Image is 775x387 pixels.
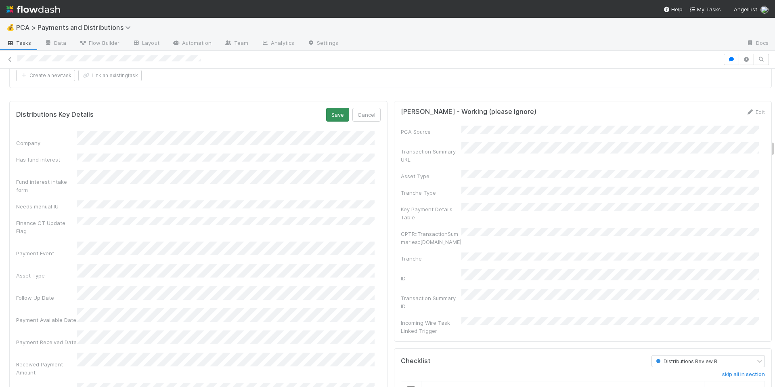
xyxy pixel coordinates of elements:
div: Finance CT Update Flag [16,219,77,235]
h5: Checklist [401,357,431,365]
span: AngelList [734,6,757,13]
span: Tasks [6,39,31,47]
button: Save [326,108,349,122]
div: PCA Source [401,128,461,136]
span: Flow Builder [79,39,119,47]
div: Has fund interest [16,156,77,164]
h5: Distributions Key Details [16,111,94,119]
div: Tranche [401,254,461,263]
div: Incoming Wire Task Linked Trigger [401,319,461,335]
div: Key Payment Details Table [401,205,461,221]
div: Needs manual IU [16,202,77,210]
a: Edit [746,109,765,115]
div: Payment Available Date [16,316,77,324]
div: Received Payment Amount [16,360,77,376]
a: skip all in section [722,371,765,381]
div: Payment Received Date [16,338,77,346]
a: Flow Builder [73,37,126,50]
div: Asset Type [16,271,77,280]
div: Tranche Type [401,189,461,197]
span: 💰 [6,24,15,31]
a: My Tasks [689,5,721,13]
img: avatar_a2d05fec-0a57-4266-8476-74cda3464b0e.png [760,6,769,14]
div: CPTR::TransactionSummaries::[DOMAIN_NAME] [401,230,461,246]
a: Layout [126,37,166,50]
div: Transaction Summary URL [401,147,461,164]
span: Distributions Review B [654,358,717,364]
h6: skip all in section [722,371,765,378]
div: Payment Event [16,249,77,257]
span: PCA > Payments and Distributions [16,23,135,32]
a: Analytics [255,37,301,50]
a: Settings [301,37,345,50]
a: Docs [740,37,775,50]
div: Asset Type [401,172,461,180]
img: logo-inverted-e16ddd16eac7371096b0.svg [6,2,60,16]
div: Transaction Summary ID [401,294,461,310]
button: Create a newtask [16,70,75,81]
div: Help [663,5,683,13]
button: Cancel [352,108,381,122]
span: My Tasks [689,6,721,13]
div: Company [16,139,77,147]
h5: [PERSON_NAME] - Working (please ignore) [401,108,536,116]
a: Automation [166,37,218,50]
a: Team [218,37,255,50]
a: Data [38,37,73,50]
button: Link an existingtask [78,70,142,81]
div: Fund interest intake form [16,178,77,194]
div: Follow Up Date [16,294,77,302]
div: ID [401,274,461,282]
